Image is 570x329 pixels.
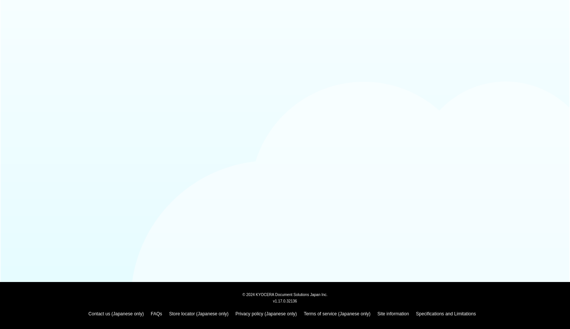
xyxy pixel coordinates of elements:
[377,311,409,316] a: Site information
[273,299,297,303] span: v1.17.0.32136
[243,292,328,297] span: © 2024 KYOCERA Document Solutions Japan Inc.
[169,311,229,316] a: Store locator (Japanese only)
[88,311,144,316] a: Contact us (Japanese only)
[304,311,370,316] a: Terms of service (Japanese only)
[151,311,162,316] a: FAQs
[416,311,476,316] a: Specifications and Limitations
[235,311,297,316] a: Privacy policy (Japanese only)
